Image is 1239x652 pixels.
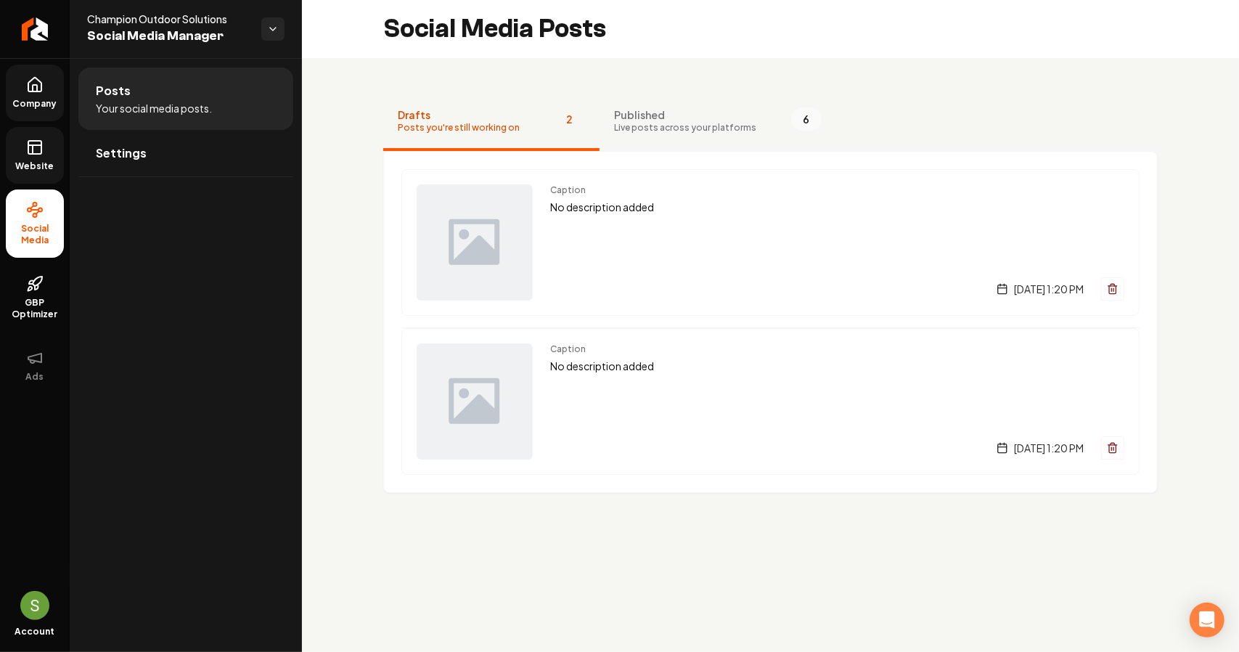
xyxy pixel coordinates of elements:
a: Company [6,65,64,121]
button: Open user button [20,591,49,620]
span: 2 [555,107,585,131]
span: Champion Outdoor Solutions [87,12,250,26]
span: Social Media Manager [87,26,250,46]
p: No description added [550,199,1124,216]
nav: Tabs [383,93,1158,151]
img: Post preview [417,184,533,301]
img: Post preview [417,343,533,460]
div: Open Intercom Messenger [1190,603,1224,637]
span: Caption [550,184,1124,196]
span: 6 [791,107,822,131]
span: Social Media [6,223,64,246]
span: Published [614,107,756,122]
a: GBP Optimizer [6,264,64,332]
button: PublishedLive posts across your platforms6 [600,93,836,151]
a: Post previewCaptionNo description added[DATE] 1:20 PM [401,327,1140,475]
button: Ads [6,338,64,394]
span: Caption [550,343,1124,355]
a: Post previewCaptionNo description added[DATE] 1:20 PM [401,169,1140,316]
span: [DATE] 1:20 PM [1014,441,1084,455]
a: Settings [78,130,293,176]
span: Settings [96,144,147,162]
img: Rebolt Logo [22,17,49,41]
h2: Social Media Posts [383,15,606,44]
p: No description added [550,358,1124,375]
span: Live posts across your platforms [614,122,756,134]
span: Posts you're still working on [398,122,520,134]
span: Your social media posts. [96,101,212,115]
span: Account [15,626,55,637]
img: Sales Champion [20,591,49,620]
a: Website [6,127,64,184]
button: DraftsPosts you're still working on2 [383,93,600,151]
span: Drafts [398,107,520,122]
span: GBP Optimizer [6,297,64,320]
span: Company [7,98,63,110]
span: Website [10,160,60,172]
span: Ads [20,371,50,383]
span: [DATE] 1:20 PM [1014,282,1084,296]
span: Posts [96,82,131,99]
